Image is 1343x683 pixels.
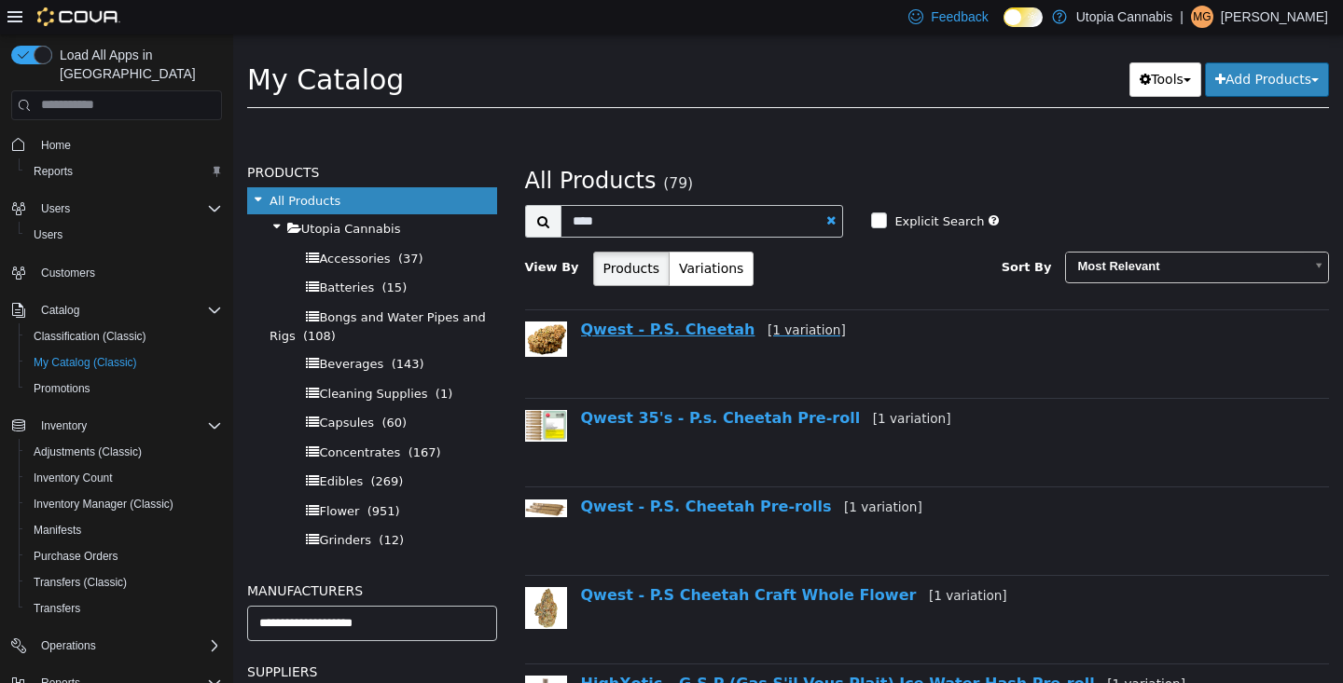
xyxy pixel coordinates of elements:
[292,465,334,483] img: 150
[292,553,334,594] img: 150
[657,178,751,197] label: Explicit Search
[34,415,94,437] button: Inventory
[1180,6,1184,28] p: |
[1004,7,1043,27] input: Dark Mode
[86,322,150,336] span: Beverages
[19,323,229,349] button: Classification (Classic)
[4,297,229,323] button: Catalog
[26,325,222,348] span: Classification (Classic)
[34,575,127,590] span: Transfers (Classic)
[26,351,222,374] span: My Catalog (Classic)
[41,418,87,433] span: Inventory
[86,381,141,395] span: Capsules
[348,463,689,481] a: Qwest - P.S. Cheetah Pre-rolls[1 variation]
[34,261,222,284] span: Customers
[26,224,222,246] span: Users
[34,134,78,157] a: Home
[19,158,229,184] button: Reports
[26,467,222,489] span: Inventory Count
[26,519,89,541] a: Manifests
[4,196,229,222] button: Users
[34,471,113,485] span: Inventory Count
[34,299,222,321] span: Catalog
[26,597,222,620] span: Transfers
[26,160,222,183] span: Reports
[26,160,80,183] a: Reports
[26,493,181,515] a: Inventory Manager (Classic)
[19,491,229,517] button: Inventory Manager (Classic)
[640,376,718,391] small: [1 variation]
[14,29,171,61] span: My Catalog
[34,601,80,616] span: Transfers
[768,225,819,239] span: Sort By
[34,415,222,437] span: Inventory
[86,246,141,260] span: Batteries
[292,287,334,322] img: 150
[34,262,103,284] a: Customers
[26,493,222,515] span: Inventory Manager (Classic)
[34,381,90,396] span: Promotions
[4,633,229,659] button: Operations
[34,133,222,157] span: Home
[19,595,229,622] button: Transfers
[26,571,222,594] span: Transfers (Classic)
[833,218,1071,247] span: Most Relevant
[26,351,145,374] a: My Catalog (Classic)
[34,227,62,242] span: Users
[19,349,229,376] button: My Catalog (Classic)
[26,377,222,400] span: Promotions
[34,497,173,512] span: Inventory Manager (Classic)
[34,523,81,538] span: Manifests
[26,545,222,567] span: Purchase Orders
[931,7,988,26] span: Feedback
[149,246,174,260] span: (15)
[34,635,222,657] span: Operations
[86,411,167,425] span: Concentrates
[86,499,138,512] span: Grinders
[534,288,613,303] small: [1 variation]
[1193,6,1211,28] span: MG
[26,441,222,463] span: Adjustments (Classic)
[1004,27,1004,28] span: Dark Mode
[41,303,79,318] span: Catalog
[41,638,96,653] span: Operations
[137,440,170,454] span: (269)
[26,325,154,348] a: Classification (Classic)
[37,7,120,26] img: Cova
[348,375,718,392] a: Qwest 35's - P.s. Cheetah Pre-roll[1 variation]
[1191,6,1213,28] div: Madison Goldstein
[145,499,171,512] span: (12)
[4,413,229,439] button: Inventory
[26,545,126,567] a: Purchase Orders
[86,470,126,484] span: Flower
[52,46,222,83] span: Load All Apps in [GEOGRAPHIC_DATA]
[874,642,952,657] small: [1 variation]
[26,224,70,246] a: Users
[34,355,137,370] span: My Catalog (Classic)
[348,552,774,569] a: Qwest - P.S Cheetah Craft Whole Flower[1 variation]
[34,198,222,220] span: Users
[34,635,104,657] button: Operations
[86,217,157,231] span: Accessories
[696,553,774,568] small: [1 variation]
[26,467,120,489] a: Inventory Count
[34,549,118,564] span: Purchase Orders
[36,276,253,308] span: Bongs and Water Pipes and Rigs
[360,217,436,252] button: Products
[14,545,264,567] h5: Manufacturers
[436,217,520,252] button: Variations
[4,131,229,158] button: Home
[14,127,264,149] h5: Products
[41,138,71,153] span: Home
[34,164,73,179] span: Reports
[202,352,219,366] span: (1)
[292,376,334,407] img: 150
[86,352,194,366] span: Cleaning Supplies
[26,377,98,400] a: Promotions
[348,286,613,304] a: Qwest - P.S. Cheetah[1 variation]
[159,322,191,336] span: (143)
[1221,6,1328,28] p: [PERSON_NAME]
[4,259,229,286] button: Customers
[292,641,334,683] img: 150
[19,517,229,543] button: Manifests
